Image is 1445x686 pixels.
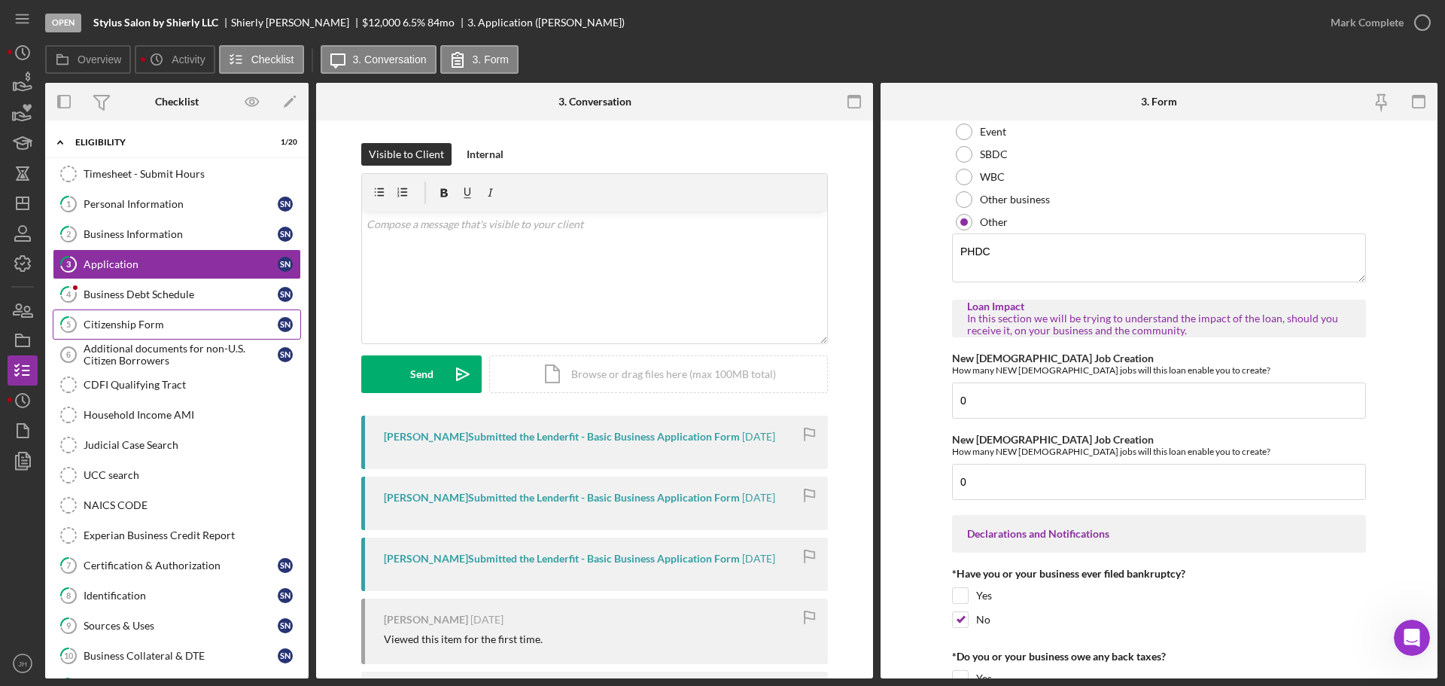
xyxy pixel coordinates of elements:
div: S N [278,588,293,603]
div: Identification [84,590,278,602]
div: [PERSON_NAME] Submitted the Lenderfit - Basic Business Application Form [384,431,740,443]
label: New [DEMOGRAPHIC_DATA] Job Creation [952,433,1154,446]
label: Checklist [251,53,294,66]
div: S N [278,197,293,212]
a: Household Income AMI [53,400,301,430]
div: *Do you or your business owe any back taxes? [952,651,1366,663]
time: 2025-07-18 17:57 [470,614,503,626]
label: SBDC [980,148,1008,160]
div: Visible to Client [369,143,444,166]
a: 1Personal InformationSN [53,189,301,219]
div: UCC search [84,469,300,481]
div: Eligibility [75,138,260,147]
div: S N [278,257,293,272]
div: S N [278,618,293,633]
text: JH [18,660,27,668]
button: Internal [459,143,511,166]
button: Send [361,355,482,393]
label: Yes [976,588,992,603]
div: CDFI Qualifying Tract [84,379,300,391]
a: 5Citizenship FormSN [53,309,301,340]
label: Other business [980,194,1050,206]
tspan: 5 [66,319,71,329]
time: 2025-07-18 18:16 [742,492,775,504]
div: Business Information [84,228,278,240]
div: NAICS CODE [84,499,300,511]
div: Judicial Case Search [84,439,300,451]
div: 3. Application ([PERSON_NAME]) [467,17,625,29]
a: Timesheet - Submit Hours [53,159,301,189]
div: In this section we will be trying to understand the impact of the loan, should you receive it, on... [967,313,1351,337]
a: 10Business Collateral & DTESN [53,641,301,671]
div: How many NEW [DEMOGRAPHIC_DATA] jobs will this loan enable you to create? [952,446,1366,457]
a: 7Certification & AuthorizationSN [53,550,301,581]
button: Mark Complete [1316,8,1437,38]
tspan: 9 [66,620,71,630]
div: 1 / 20 [270,138,297,147]
tspan: 1 [66,199,71,209]
label: Yes [976,671,992,686]
tspan: 2 [66,229,71,239]
div: [PERSON_NAME] Submitted the Lenderfit - Basic Business Application Form [384,553,740,565]
textarea: PHDC [952,233,1366,282]
div: Shierly [PERSON_NAME] [231,17,362,29]
div: *Have you or your business ever filed bankruptcy? [952,568,1366,580]
time: 2025-07-18 18:14 [742,553,775,565]
div: Sources & Uses [84,620,278,632]
div: Open [45,14,81,32]
div: S N [278,317,293,332]
tspan: 8 [66,590,71,600]
label: 3. Form [473,53,509,66]
div: Experian Business Credit Report [84,529,300,541]
tspan: 7 [66,560,71,570]
b: Stylus Salon by Shierly LLC [93,17,218,29]
label: No [976,612,990,627]
a: Judicial Case Search [53,430,301,460]
a: 8IdentificationSN [53,581,301,611]
div: Checklist [155,96,199,108]
div: Application [84,258,278,270]
a: UCC search [53,460,301,490]
a: Experian Business Credit Report [53,520,301,550]
span: $12,000 [362,16,400,29]
tspan: 6 [66,350,71,359]
button: 3. Conversation [321,45,437,74]
button: 3. Form [440,45,519,74]
div: Personal Information [84,198,278,210]
label: Event [980,126,1006,138]
a: NAICS CODE [53,490,301,520]
div: Certification & Authorization [84,559,278,572]
div: Send [410,355,433,393]
a: 4Business Debt ScheduleSN [53,279,301,309]
div: S N [278,558,293,573]
div: Business Collateral & DTE [84,650,278,662]
button: Visible to Client [361,143,452,166]
a: 2Business InformationSN [53,219,301,249]
div: S N [278,347,293,362]
div: How many NEW [DEMOGRAPHIC_DATA] jobs will this loan enable you to create? [952,364,1366,376]
a: 6Additional documents for non-U.S. Citizen BorrowersSN [53,340,301,370]
label: Other [980,216,1008,228]
div: Mark Complete [1331,8,1404,38]
div: S N [278,648,293,663]
div: 3. Form [1141,96,1177,108]
div: 84 mo [427,17,455,29]
div: 3. Conversation [558,96,631,108]
div: Household Income AMI [84,409,300,421]
button: Activity [135,45,214,74]
div: Citizenship Form [84,319,278,331]
label: New [DEMOGRAPHIC_DATA] Job Creation [952,352,1154,364]
div: Viewed this item for the first time. [384,633,543,645]
tspan: 10 [64,651,74,660]
iframe: Intercom live chat [1394,620,1430,656]
div: Loan Impact [967,300,1351,313]
button: Overview [45,45,131,74]
button: JH [8,648,38,678]
tspan: 3 [66,259,71,269]
time: 2025-07-18 18:19 [742,431,775,443]
label: Overview [78,53,121,66]
label: 3. Conversation [353,53,427,66]
button: Checklist [219,45,304,74]
div: Internal [467,143,503,166]
div: Business Debt Schedule [84,288,278,300]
